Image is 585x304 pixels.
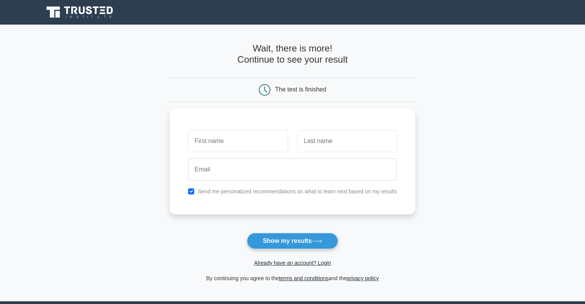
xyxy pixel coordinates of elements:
[188,130,288,152] input: First name
[170,43,415,65] h4: Wait, there is more! Continue to see your result
[254,260,331,266] a: Already have an account? Login
[165,274,420,283] div: By continuing you agree to the and the
[188,158,397,181] input: Email
[279,275,328,281] a: terms and conditions
[297,130,397,152] input: Last name
[347,275,379,281] a: privacy policy
[247,233,338,249] button: Show my results
[198,188,397,194] label: Send me personalized recommendations on what to learn next based on my results
[275,86,326,93] div: The test is finished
